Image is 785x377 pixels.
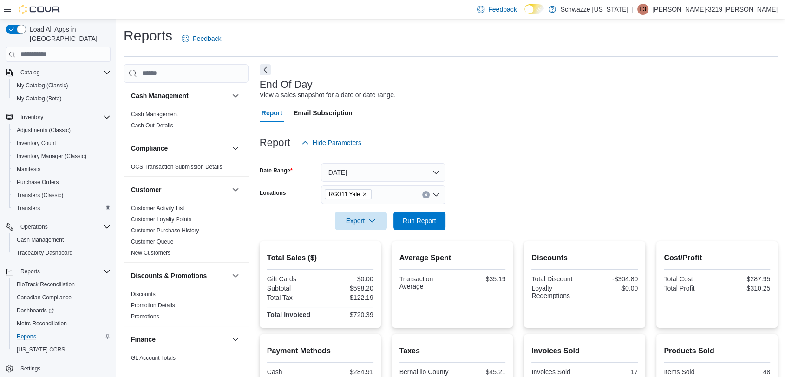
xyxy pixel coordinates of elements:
[131,205,184,212] span: Customer Activity List
[13,279,111,290] span: BioTrack Reconciliation
[664,345,770,357] h2: Products Sold
[20,223,48,231] span: Operations
[260,167,293,174] label: Date Range
[524,4,544,14] input: Dark Mode
[260,137,290,148] h3: Report
[335,212,387,230] button: Export
[131,185,161,194] h3: Customer
[131,216,191,223] a: Customer Loyalty Points
[9,343,114,356] button: [US_STATE] CCRS
[13,125,111,136] span: Adjustments (Classic)
[13,344,111,355] span: Washington CCRS
[17,82,68,89] span: My Catalog (Classic)
[17,179,59,186] span: Purchase Orders
[13,203,44,214] a: Transfers
[20,268,40,275] span: Reports
[17,67,43,78] button: Catalog
[362,192,367,197] button: Remove RGO11 Yale from selection in this group
[9,317,114,330] button: Metrc Reconciliation
[260,189,286,197] label: Locations
[124,109,249,135] div: Cash Management
[664,275,715,283] div: Total Cost
[17,266,44,277] button: Reports
[124,289,249,326] div: Discounts & Promotions
[17,221,52,232] button: Operations
[298,133,365,152] button: Hide Parameters
[17,112,111,123] span: Inventory
[13,344,69,355] a: [US_STATE] CCRS
[124,161,249,176] div: Compliance
[399,345,506,357] h2: Taxes
[719,368,770,376] div: 48
[131,271,207,280] h3: Discounts & Promotions
[131,313,159,320] span: Promotions
[13,138,60,149] a: Inventory Count
[13,80,111,91] span: My Catalog (Classic)
[20,113,43,121] span: Inventory
[9,92,114,105] button: My Catalog (Beta)
[9,330,114,343] button: Reports
[587,284,638,292] div: $0.00
[13,292,111,303] span: Canadian Compliance
[9,246,114,259] button: Traceabilty Dashboard
[13,151,90,162] a: Inventory Manager (Classic)
[403,216,436,225] span: Run Report
[531,252,638,264] h2: Discounts
[454,368,505,376] div: $45.21
[13,177,63,188] a: Purchase Orders
[13,93,111,104] span: My Catalog (Beta)
[131,250,170,256] a: New Customers
[531,368,582,376] div: Invoices Sold
[13,318,111,329] span: Metrc Reconciliation
[17,249,72,257] span: Traceabilty Dashboard
[322,284,373,292] div: $598.20
[488,5,517,14] span: Feedback
[399,252,506,264] h2: Average Spent
[13,292,75,303] a: Canadian Compliance
[131,365,171,373] span: GL Transactions
[131,91,189,100] h3: Cash Management
[20,69,39,76] span: Catalog
[178,29,225,48] a: Feedback
[131,144,228,153] button: Compliance
[9,150,114,163] button: Inventory Manager (Classic)
[17,152,86,160] span: Inventory Manager (Classic)
[17,333,36,340] span: Reports
[131,355,176,361] a: GL Account Totals
[321,163,445,182] button: [DATE]
[131,302,175,309] a: Promotion Details
[13,247,76,258] a: Traceabilty Dashboard
[17,320,67,327] span: Metrc Reconciliation
[322,294,373,301] div: $122.19
[131,164,222,170] a: OCS Transaction Submission Details
[640,4,646,15] span: L3
[13,164,44,175] a: Manifests
[131,144,168,153] h3: Compliance
[20,365,40,372] span: Settings
[26,25,111,43] span: Load All Apps in [GEOGRAPHIC_DATA]
[9,163,114,176] button: Manifests
[230,334,241,345] button: Finance
[267,275,318,283] div: Gift Cards
[131,238,173,245] span: Customer Queue
[131,291,156,298] span: Discounts
[2,362,114,375] button: Settings
[325,189,372,199] span: RGO11 Yale
[719,284,770,292] div: $310.25
[13,318,71,329] a: Metrc Reconciliation
[9,189,114,202] button: Transfers (Classic)
[131,302,175,309] span: Promotion Details
[664,252,770,264] h2: Cost/Profit
[267,252,373,264] h2: Total Sales ($)
[260,79,313,90] h3: End Of Day
[131,271,228,280] button: Discounts & Promotions
[260,90,396,100] div: View a sales snapshot for a date or date range.
[131,111,178,118] span: Cash Management
[17,281,75,288] span: BioTrack Reconciliation
[9,79,114,92] button: My Catalog (Classic)
[637,4,648,15] div: Logan-3219 Rossell
[531,284,582,299] div: Loyalty Redemptions
[9,202,114,215] button: Transfers
[17,363,44,374] a: Settings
